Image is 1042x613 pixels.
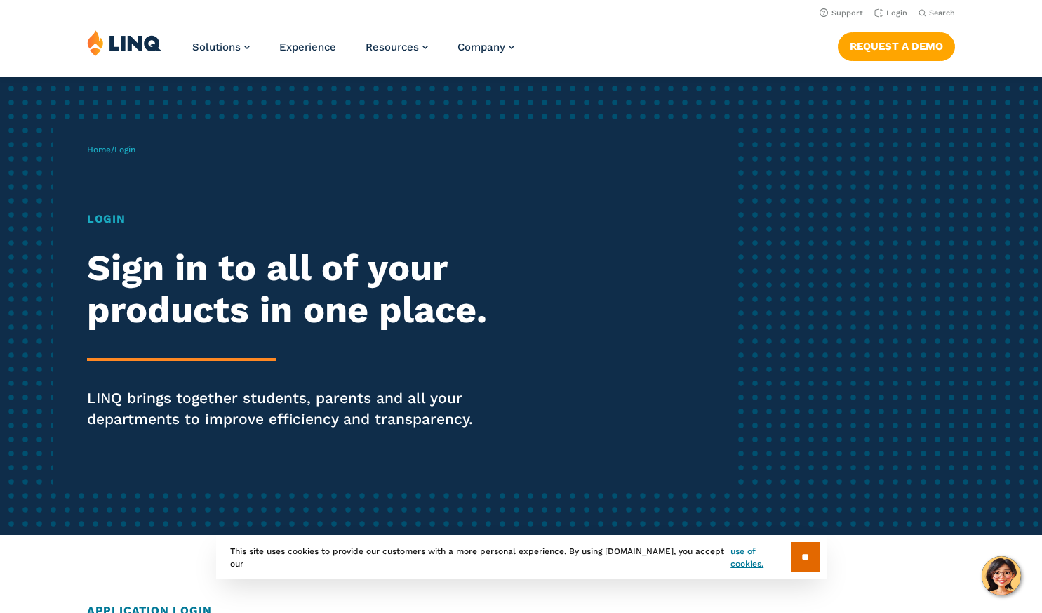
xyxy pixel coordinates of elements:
[192,41,241,53] span: Solutions
[366,41,428,53] a: Resources
[114,145,135,154] span: Login
[216,535,827,579] div: This site uses cookies to provide our customers with a more personal experience. By using [DOMAIN...
[366,41,419,53] span: Resources
[87,29,161,56] img: LINQ | K‑12 Software
[982,556,1021,595] button: Hello, have a question? Let’s chat.
[87,145,135,154] span: /
[87,145,111,154] a: Home
[457,41,514,53] a: Company
[929,8,955,18] span: Search
[279,41,336,53] a: Experience
[730,545,790,570] a: use of cookies.
[87,247,488,331] h2: Sign in to all of your products in one place.
[457,41,505,53] span: Company
[87,211,488,228] h1: Login
[838,32,955,60] a: Request a Demo
[192,41,250,53] a: Solutions
[87,388,488,430] p: LINQ brings together students, parents and all your departments to improve efficiency and transpa...
[820,8,863,18] a: Support
[192,29,514,76] nav: Primary Navigation
[838,29,955,60] nav: Button Navigation
[919,8,955,18] button: Open Search Bar
[874,8,907,18] a: Login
